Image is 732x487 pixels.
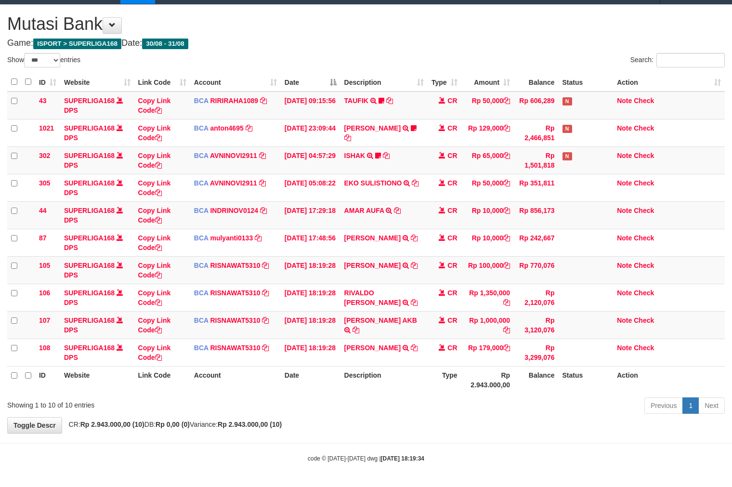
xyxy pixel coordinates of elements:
[617,289,632,297] a: Note
[210,316,260,324] a: RISNAWAT5310
[7,417,62,434] a: Toggle Descr
[344,152,366,159] a: ISHAK
[617,179,632,187] a: Note
[194,207,209,214] span: BCA
[447,262,457,269] span: CR
[64,234,115,242] a: SUPERLIGA168
[35,73,60,92] th: ID: activate to sort column ascending
[634,344,654,352] a: Check
[138,152,171,169] a: Copy Link Code
[461,92,514,119] td: Rp 50,000
[644,397,683,414] a: Previous
[634,316,654,324] a: Check
[39,97,47,105] span: 43
[194,262,209,269] span: BCA
[617,207,632,214] a: Note
[447,207,457,214] span: CR
[514,174,558,201] td: Rp 351,811
[447,179,457,187] span: CR
[210,344,260,352] a: RISNAWAT5310
[190,73,281,92] th: Account: activate to sort column ascending
[210,124,243,132] a: anton4695
[461,311,514,339] td: Rp 1,000,000
[281,229,340,256] td: [DATE] 17:48:56
[138,316,171,334] a: Copy Link Code
[138,344,171,361] a: Copy Link Code
[281,366,340,394] th: Date
[344,234,401,242] a: [PERSON_NAME]
[60,256,134,284] td: DPS
[281,92,340,119] td: [DATE] 09:15:56
[262,262,269,269] a: Copy RISNAWAT5310 to clipboard
[281,174,340,201] td: [DATE] 05:08:22
[428,73,461,92] th: Type: activate to sort column ascending
[514,311,558,339] td: Rp 3,120,076
[514,366,558,394] th: Balance
[613,366,725,394] th: Action
[210,262,260,269] a: RISNAWAT5310
[461,229,514,256] td: Rp 10,000
[634,124,654,132] a: Check
[60,311,134,339] td: DPS
[255,234,261,242] a: Copy mulyanti0133 to clipboard
[514,201,558,229] td: Rp 856,173
[617,316,632,324] a: Note
[514,256,558,284] td: Rp 770,076
[344,316,417,324] a: [PERSON_NAME] AKB
[634,97,654,105] a: Check
[617,344,632,352] a: Note
[60,339,134,366] td: DPS
[39,179,50,187] span: 305
[39,152,50,159] span: 302
[281,146,340,174] td: [DATE] 04:57:29
[562,125,572,133] span: Has Note
[7,53,80,67] label: Show entries
[60,73,134,92] th: Website: activate to sort column ascending
[503,207,510,214] a: Copy Rp 10,000 to clipboard
[60,174,134,201] td: DPS
[353,326,359,334] a: Copy MUHAMMAD RIZQY AKB to clipboard
[60,201,134,229] td: DPS
[210,234,253,242] a: mulyanti0133
[64,262,115,269] a: SUPERLIGA168
[60,366,134,394] th: Website
[64,316,115,324] a: SUPERLIGA168
[156,421,190,428] strong: Rp 0,00 (0)
[381,455,424,462] strong: [DATE] 18:19:34
[210,289,260,297] a: RISNAWAT5310
[246,124,252,132] a: Copy anton4695 to clipboard
[344,262,401,269] a: [PERSON_NAME]
[260,97,267,105] a: Copy RIRIRAHA1089 to clipboard
[617,234,632,242] a: Note
[138,179,171,197] a: Copy Link Code
[281,339,340,366] td: [DATE] 18:19:28
[412,179,418,187] a: Copy EKO SULISTIONO to clipboard
[259,152,266,159] a: Copy AVNINOVI2911 to clipboard
[447,289,457,297] span: CR
[634,234,654,242] a: Check
[613,73,725,92] th: Action: activate to sort column ascending
[281,311,340,339] td: [DATE] 18:19:28
[461,119,514,146] td: Rp 129,000
[682,397,699,414] a: 1
[386,97,393,105] a: Copy TAUFIK to clipboard
[503,299,510,306] a: Copy Rp 1,350,000 to clipboard
[562,152,572,160] span: Has Note
[194,316,209,324] span: BCA
[138,262,171,279] a: Copy Link Code
[190,366,281,394] th: Account
[138,207,171,224] a: Copy Link Code
[281,73,340,92] th: Date: activate to sort column descending
[344,344,401,352] a: [PERSON_NAME]
[461,366,514,394] th: Rp 2.943.000,00
[428,366,461,394] th: Type
[260,207,267,214] a: Copy INDRINOV0124 to clipboard
[262,316,269,324] a: Copy RISNAWAT5310 to clipboard
[461,284,514,311] td: Rp 1,350,000
[39,344,50,352] span: 108
[617,152,632,159] a: Note
[7,39,725,48] h4: Game: Date:
[210,207,258,214] a: INDRINOV0124
[218,421,282,428] strong: Rp 2.943.000,00 (10)
[634,289,654,297] a: Check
